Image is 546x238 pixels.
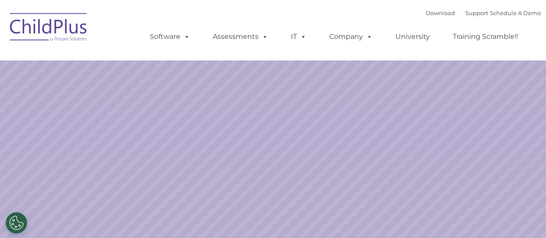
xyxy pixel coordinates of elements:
[204,28,277,45] a: Assessments
[490,10,541,16] a: Schedule A Demo
[321,28,381,45] a: Company
[387,28,439,45] a: University
[6,7,92,50] img: ChildPlus by Procare Solutions
[465,10,488,16] a: Support
[426,10,541,16] font: |
[426,10,455,16] a: Download
[282,28,315,45] a: IT
[141,28,199,45] a: Software
[6,212,27,234] button: Cookies Settings
[444,28,527,45] a: Training Scramble!!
